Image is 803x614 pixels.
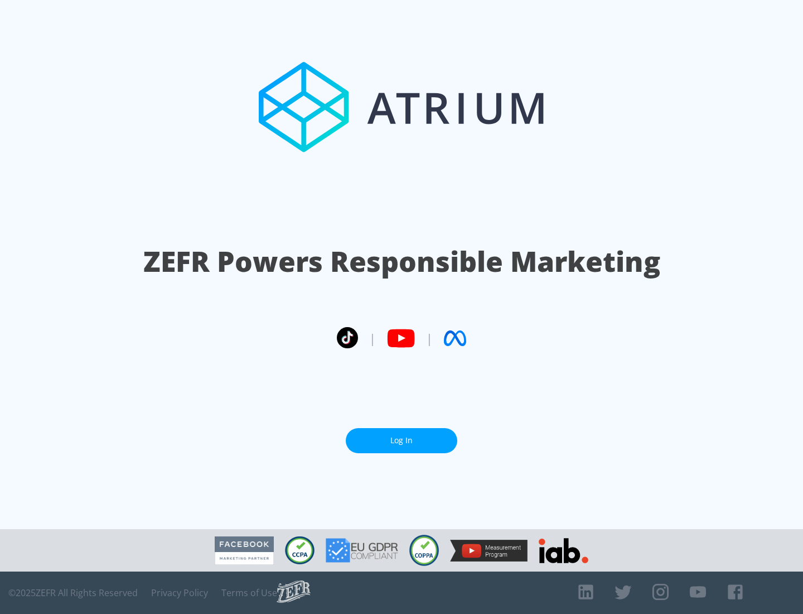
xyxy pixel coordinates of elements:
h1: ZEFR Powers Responsible Marketing [143,242,660,281]
img: IAB [539,538,588,563]
span: | [426,330,433,347]
a: Privacy Policy [151,587,208,598]
img: Facebook Marketing Partner [215,536,274,565]
a: Terms of Use [221,587,277,598]
span: © 2025 ZEFR All Rights Reserved [8,587,138,598]
img: GDPR Compliant [326,538,398,563]
img: COPPA Compliant [409,535,439,566]
img: CCPA Compliant [285,536,315,564]
a: Log In [346,428,457,453]
span: | [369,330,376,347]
img: YouTube Measurement Program [450,540,528,562]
